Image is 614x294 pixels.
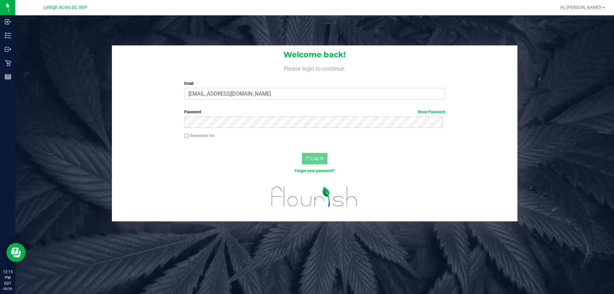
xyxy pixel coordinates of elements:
button: Log In [302,153,327,164]
iframe: Resource center [6,243,26,262]
inline-svg: Reports [5,74,11,80]
inline-svg: Inbound [5,19,11,25]
h1: Welcome back! [112,51,517,59]
a: Forgot your password? [295,169,335,173]
label: Remember me [184,133,214,139]
p: 08/28 [3,286,12,291]
span: Hi, [PERSON_NAME]! [560,5,602,10]
input: Remember me [184,134,189,138]
label: Email [184,81,445,86]
img: flourish_logo.svg [264,180,365,213]
span: Log In [311,156,324,161]
inline-svg: Outbound [5,46,11,52]
h4: Please login to continue. [112,64,517,72]
span: Lehigh Acres DC REP [43,5,87,10]
a: Show Password [418,110,445,114]
inline-svg: Retail [5,60,11,66]
p: 12:15 PM EDT [3,269,12,286]
inline-svg: Inventory [5,32,11,39]
span: Password [184,110,201,114]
